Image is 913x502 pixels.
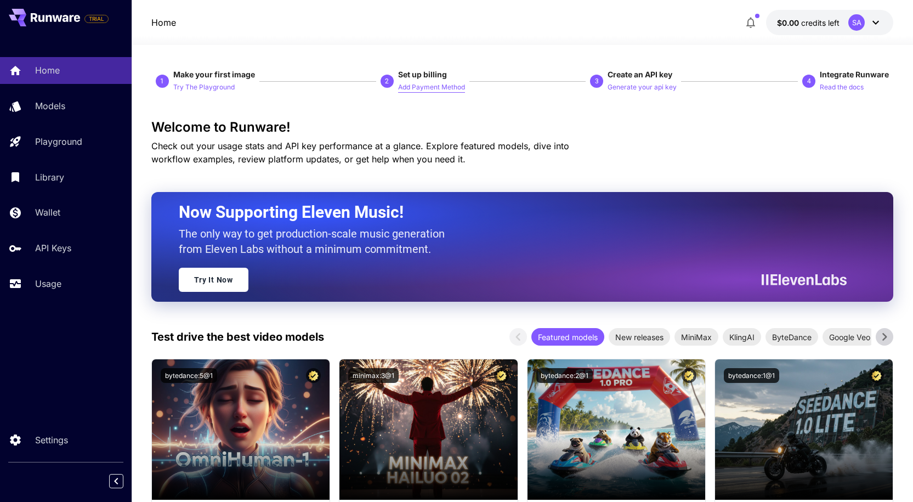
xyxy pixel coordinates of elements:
[151,16,176,29] a: Home
[869,368,884,383] button: Certified Model – Vetted for best performance and includes a commercial license.
[385,76,389,86] p: 2
[528,359,705,500] img: alt
[348,368,399,383] button: minimax:3@1
[35,206,60,219] p: Wallet
[723,328,761,346] div: KlingAI
[35,99,65,112] p: Models
[152,359,330,500] img: alt
[161,368,217,383] button: bytedance:5@1
[820,70,889,79] span: Integrate Runware
[536,368,593,383] button: bytedance:2@1
[724,368,779,383] button: bytedance:1@1
[35,171,64,184] p: Library
[609,328,670,346] div: New releases
[608,70,672,79] span: Create an API key
[807,76,811,86] p: 4
[715,359,893,500] img: alt
[179,226,453,257] p: The only way to get production-scale music generation from Eleven Labs without a minimum commitment.
[820,80,864,93] button: Read the docs
[531,331,604,343] span: Featured models
[179,268,248,292] a: Try It Now
[609,331,670,343] span: New releases
[117,471,132,491] div: Collapse sidebar
[339,359,517,500] img: alt
[823,331,877,343] span: Google Veo
[674,328,718,346] div: MiniMax
[35,135,82,148] p: Playground
[531,328,604,346] div: Featured models
[151,329,324,345] p: Test drive the best video models
[765,328,818,346] div: ByteDance
[35,277,61,290] p: Usage
[151,140,569,165] span: Check out your usage stats and API key performance at a glance. Explore featured models, dive int...
[173,70,255,79] span: Make your first image
[173,82,235,93] p: Try The Playground
[494,368,509,383] button: Certified Model – Vetted for best performance and includes a commercial license.
[682,368,696,383] button: Certified Model – Vetted for best performance and includes a commercial license.
[398,82,465,93] p: Add Payment Method
[801,18,840,27] span: credits left
[160,76,164,86] p: 1
[109,474,123,488] button: Collapse sidebar
[35,433,68,447] p: Settings
[35,241,71,255] p: API Keys
[306,368,321,383] button: Certified Model – Vetted for best performance and includes a commercial license.
[848,14,865,31] div: SA
[398,80,465,93] button: Add Payment Method
[674,331,718,343] span: MiniMax
[151,120,894,135] h3: Welcome to Runware!
[608,82,677,93] p: Generate your api key
[151,16,176,29] nav: breadcrumb
[777,17,840,29] div: $0.00
[766,10,893,35] button: $0.00SA
[173,80,235,93] button: Try The Playground
[85,15,108,23] span: TRIAL
[823,328,877,346] div: Google Veo
[595,76,599,86] p: 3
[777,18,801,27] span: $0.00
[35,64,60,77] p: Home
[820,82,864,93] p: Read the docs
[84,12,109,25] span: Add your payment card to enable full platform functionality.
[398,70,447,79] span: Set up billing
[608,80,677,93] button: Generate your api key
[765,331,818,343] span: ByteDance
[179,202,839,223] h2: Now Supporting Eleven Music!
[723,331,761,343] span: KlingAI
